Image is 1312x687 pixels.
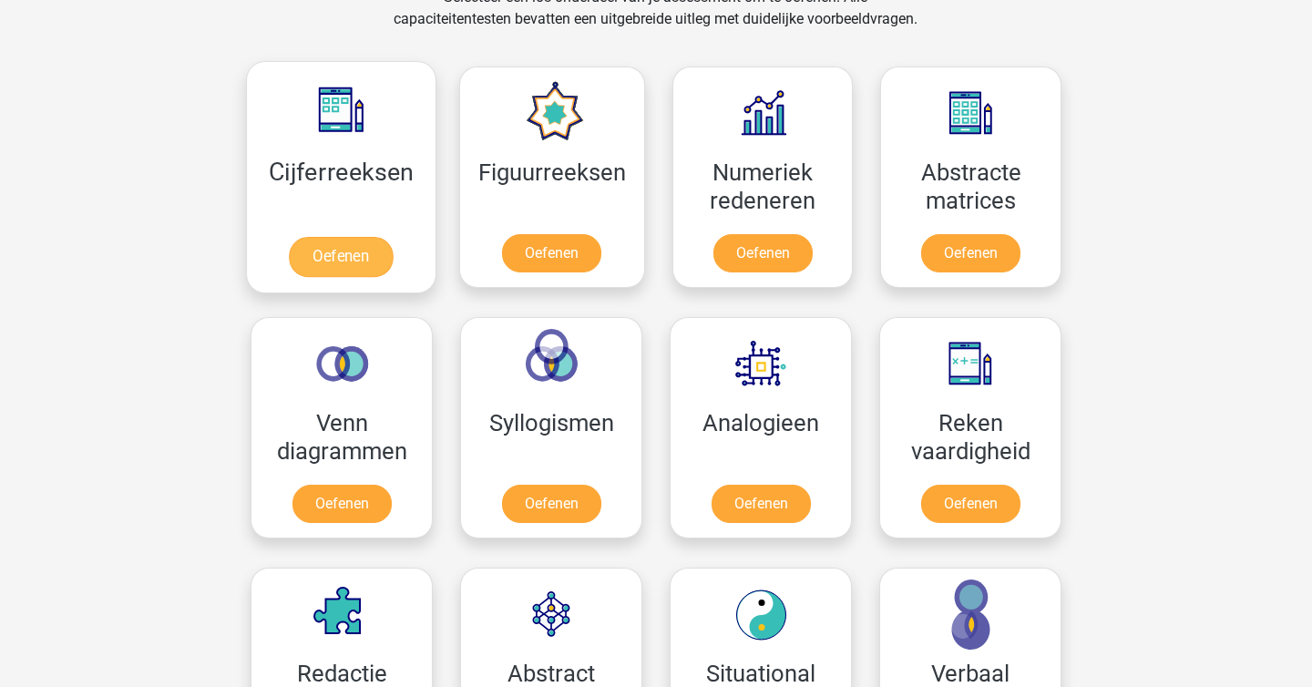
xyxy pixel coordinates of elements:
[713,234,813,272] a: Oefenen
[921,234,1020,272] a: Oefenen
[712,485,811,523] a: Oefenen
[502,485,601,523] a: Oefenen
[292,485,392,523] a: Oefenen
[502,234,601,272] a: Oefenen
[289,237,393,277] a: Oefenen
[921,485,1020,523] a: Oefenen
